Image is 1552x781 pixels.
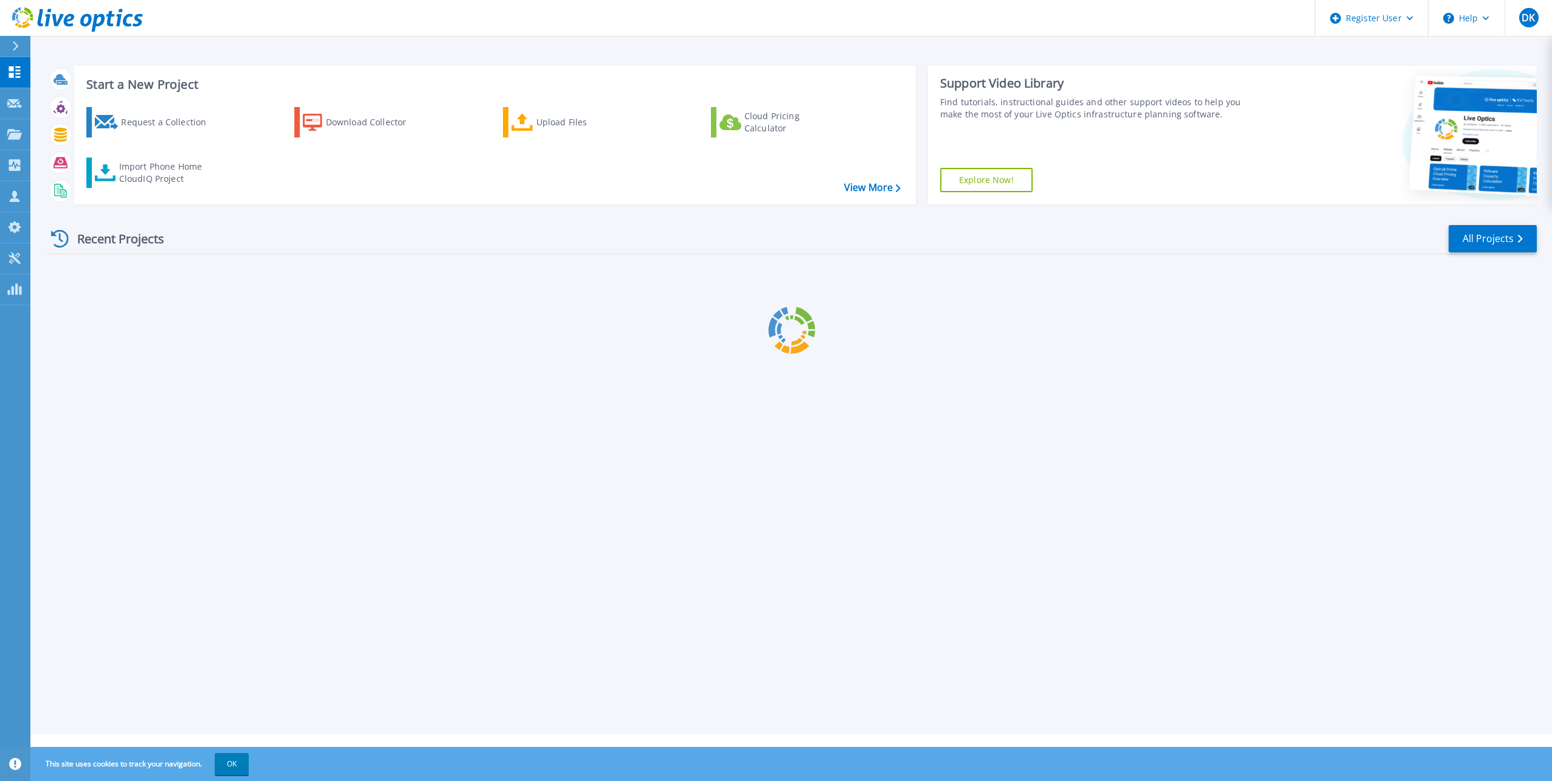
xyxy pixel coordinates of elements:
[744,110,842,134] div: Cloud Pricing Calculator
[326,110,423,134] div: Download Collector
[1449,225,1537,252] a: All Projects
[844,182,901,193] a: View More
[86,107,222,137] a: Request a Collection
[503,107,639,137] a: Upload Files
[294,107,430,137] a: Download Collector
[86,78,900,91] h3: Start a New Project
[47,224,181,254] div: Recent Projects
[940,75,1255,91] div: Support Video Library
[711,107,847,137] a: Cloud Pricing Calculator
[119,161,214,185] div: Import Phone Home CloudIQ Project
[1522,13,1535,23] span: DK
[215,753,249,775] button: OK
[121,110,218,134] div: Request a Collection
[33,753,249,775] span: This site uses cookies to track your navigation.
[940,168,1033,192] a: Explore Now!
[536,110,634,134] div: Upload Files
[940,96,1255,120] div: Find tutorials, instructional guides and other support videos to help you make the most of your L...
